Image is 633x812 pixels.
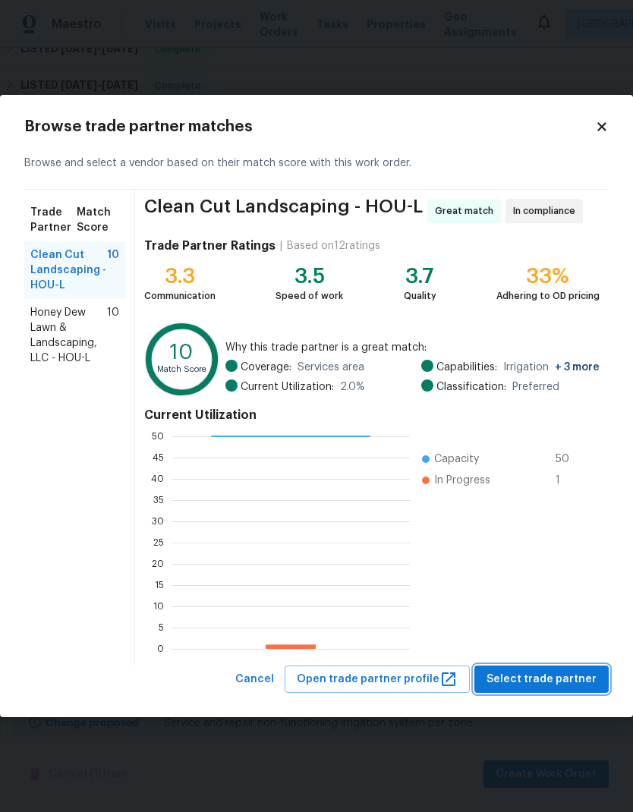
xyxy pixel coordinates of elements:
div: Browse and select a vendor based on their match score with this work order. [24,137,609,190]
span: 50 [556,452,580,467]
div: 3.7 [404,269,436,284]
span: Select trade partner [487,670,597,689]
div: Speed of work [276,288,343,304]
text: 40 [151,474,164,483]
span: Current Utilization: [241,379,334,395]
text: 20 [152,559,164,568]
text: 25 [153,537,164,546]
text: 50 [152,431,164,440]
span: 10 [107,305,119,366]
span: Clean Cut Landscaping - HOU-L [144,199,423,223]
span: 1 [556,473,580,488]
span: 2.0 % [340,379,365,395]
text: 10 [153,601,164,610]
text: 10 [170,342,193,363]
span: 10 [107,247,119,293]
button: Select trade partner [474,666,609,694]
div: 3.3 [144,269,216,284]
div: | [276,238,287,253]
div: 33% [496,269,600,284]
text: 5 [159,622,164,631]
div: Based on 12 ratings [287,238,380,253]
h4: Trade Partner Ratings [144,238,276,253]
h4: Current Utilization [144,408,600,423]
div: 3.5 [276,269,343,284]
span: Great match [435,203,499,219]
div: Quality [404,288,436,304]
span: In Progress [434,473,490,488]
span: Cancel [235,670,274,689]
span: Services area [298,360,364,375]
text: 0 [157,644,164,653]
span: Honey Dew Lawn & Landscaping, LLC - HOU-L [30,305,107,366]
span: Match Score [77,205,119,235]
text: 15 [155,580,164,589]
span: Clean Cut Landscaping - HOU-L [30,247,107,293]
text: Match Score [157,365,206,373]
span: Trade Partner [30,205,77,235]
text: 45 [153,452,164,461]
span: Irrigation [503,360,600,375]
button: Open trade partner profile [285,666,470,694]
text: 35 [153,495,164,504]
span: Why this trade partner is a great match: [225,340,600,355]
div: Adhering to OD pricing [496,288,600,304]
h2: Browse trade partner matches [24,119,595,134]
button: Cancel [229,666,280,694]
span: In compliance [513,203,581,219]
span: Classification: [436,379,506,395]
span: Capacity [434,452,479,467]
text: 30 [152,516,164,525]
span: Preferred [512,379,559,395]
span: Coverage: [241,360,291,375]
span: + 3 more [555,362,600,373]
div: Communication [144,288,216,304]
span: Capabilities: [436,360,497,375]
span: Open trade partner profile [297,670,458,689]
